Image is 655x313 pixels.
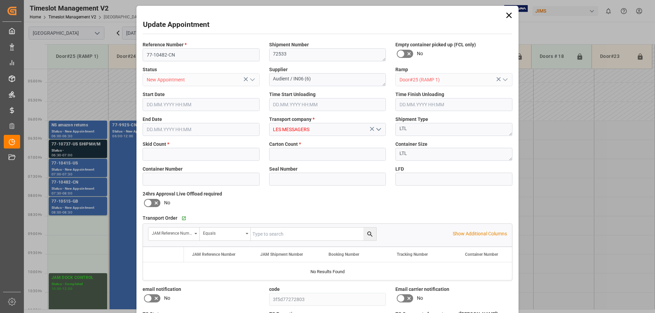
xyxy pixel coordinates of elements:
input: Type to search [251,228,376,240]
span: Container Number [465,252,498,257]
span: Skid Count [143,141,169,148]
span: Transport company [269,116,315,123]
span: Empty container picked up (FCL only) [395,41,476,48]
input: DD.MM.YYYY HH:MM [269,98,386,111]
button: search button [363,228,376,240]
textarea: 72533 [269,48,386,61]
button: open menu [247,75,257,85]
span: Container Number [143,166,183,173]
div: Equals [203,229,243,236]
span: End Date [143,116,162,123]
span: No [164,295,170,302]
span: No [164,199,170,206]
span: No [417,295,423,302]
span: code [269,286,280,293]
input: Type to search/select [395,73,512,86]
h2: Update Appointment [143,19,209,30]
span: Time Start Unloading [269,91,316,98]
input: Type to search/select [143,73,260,86]
span: Booking Number [329,252,359,257]
button: open menu [499,75,510,85]
span: Status [143,66,157,73]
button: open menu [148,228,200,240]
span: Shipment Number [269,41,309,48]
span: Reference Number [143,41,187,48]
button: open menu [373,124,383,135]
span: JAM Reference Number [192,252,235,257]
span: Shipment Type [395,116,428,123]
span: No [417,50,423,57]
span: Carton Count [269,141,301,148]
input: DD.MM.YYYY HH:MM [395,98,512,111]
p: Show Additional Columns [453,230,507,237]
span: Time Finish Unloading [395,91,444,98]
button: open menu [200,228,251,240]
span: Email carrier notification [395,286,449,293]
span: Transport Order [143,215,177,222]
span: Container Size [395,141,427,148]
span: LFD [395,166,404,173]
textarea: LTL [395,148,512,161]
span: email notification [143,286,181,293]
span: JAM Shipment Number [260,252,303,257]
textarea: LTL [395,123,512,136]
span: Seal Number [269,166,297,173]
span: 24hrs Approval Live Offload required [143,190,222,198]
span: Ramp [395,66,408,73]
textarea: Audient / IN06 (6) [269,73,386,86]
input: DD.MM.YYYY HH:MM [143,123,260,136]
span: Tracking Number [397,252,428,257]
span: Start Date [143,91,165,98]
div: JAM Reference Number [152,229,192,236]
span: Supplier [269,66,288,73]
input: DD.MM.YYYY HH:MM [143,98,260,111]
